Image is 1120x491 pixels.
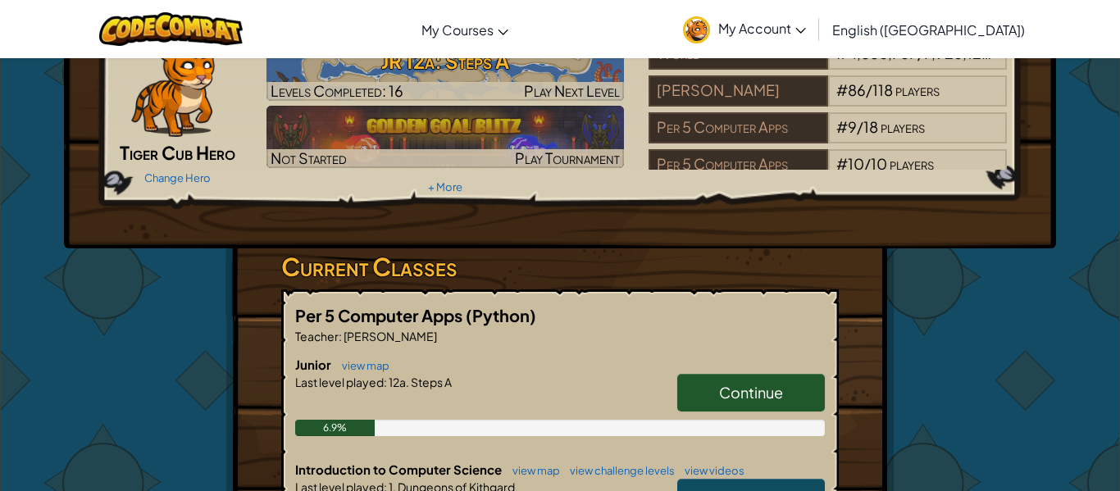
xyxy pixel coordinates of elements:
span: Last level played [295,375,384,389]
a: + More [428,180,462,193]
a: Play Next Level [266,39,625,101]
span: players [895,80,940,99]
span: / [864,154,871,173]
span: : [384,375,387,389]
span: Per 5 Computer Apps [295,305,466,325]
a: view videos [676,464,744,477]
span: My Account [718,20,806,37]
span: 9 [848,117,857,136]
span: Introduction to Computer Science [295,461,504,477]
span: Tiger Cub Hero [120,141,235,164]
div: Per 5 Computer Apps [649,112,827,143]
span: Continue [719,383,783,402]
span: 10 [871,154,887,173]
span: Not Started [271,148,347,167]
span: Teacher [295,329,339,343]
img: avatar [683,16,710,43]
span: / [857,117,863,136]
a: Not StartedPlay Tournament [266,106,625,168]
img: CodeCombat logo [99,12,243,46]
span: 18 [863,117,878,136]
span: Junior [295,357,334,372]
span: 10 [848,154,864,173]
span: # [836,80,848,99]
span: (Python) [466,305,536,325]
span: Steps A [409,375,452,389]
a: view map [334,359,389,372]
span: 118 [872,80,893,99]
span: My Courses [421,21,494,39]
a: view map [504,464,560,477]
span: English ([GEOGRAPHIC_DATA]) [832,21,1025,39]
span: / [866,80,872,99]
span: 12a. [387,375,409,389]
a: view challenge levels [562,464,675,477]
span: players [881,117,925,136]
h3: JR 12a: Steps A [266,43,625,80]
span: Levels Completed: 16 [271,81,403,100]
a: My Account [675,3,814,55]
span: Play Next Level [524,81,620,100]
span: 86 [848,80,866,99]
div: [PERSON_NAME] [649,75,827,107]
span: players [890,154,934,173]
a: Per 5 Computer Apps#9/18players [649,128,1007,147]
img: Tiger%20Cub_PaperDoll.png [131,39,216,137]
div: Per 5 Computer Apps [649,149,827,180]
span: Play Tournament [515,148,620,167]
a: World#4,665,737/7,925,123players [649,54,1007,73]
a: Change Hero [144,171,211,184]
a: My Courses [413,7,517,52]
span: [PERSON_NAME] [342,329,437,343]
span: # [836,117,848,136]
div: 6.9% [295,420,375,436]
h3: Current Classes [281,248,839,285]
img: Golden Goal [266,106,625,168]
a: English ([GEOGRAPHIC_DATA]) [824,7,1033,52]
span: : [339,329,342,343]
a: Per 5 Computer Apps#10/10players [649,165,1007,184]
span: # [836,154,848,173]
a: [PERSON_NAME]#86/118players [649,91,1007,110]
